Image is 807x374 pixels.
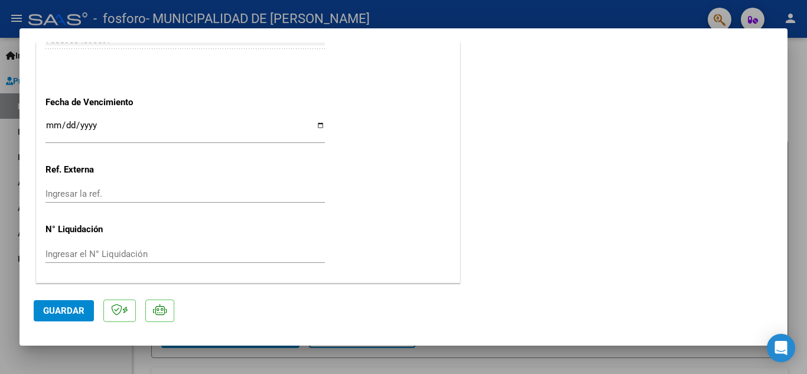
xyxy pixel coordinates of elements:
p: Fecha de Vencimiento [45,96,167,109]
p: N° Liquidación [45,223,167,236]
div: Open Intercom Messenger [767,334,795,362]
span: Guardar [43,305,84,316]
button: Guardar [34,300,94,321]
p: Ref. Externa [45,163,167,177]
